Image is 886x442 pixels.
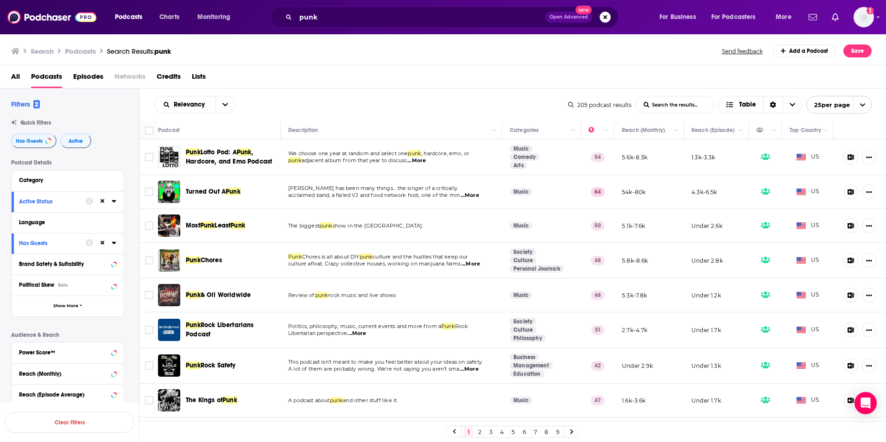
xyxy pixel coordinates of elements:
[653,10,708,25] button: open menu
[591,221,605,230] p: 50
[288,260,461,267] span: culture afloat. Crazy collective houses, working on marijuana farms
[510,257,537,264] a: Culture
[510,162,527,169] a: Arts
[288,150,408,157] span: We choose one year at random and select one
[407,157,426,164] span: ...More
[215,96,235,113] button: open menu
[591,152,605,162] p: 54
[288,359,483,365] span: This podcast isn't meant to make you feel better about your ideas on safety.
[691,153,715,161] p: 1.3k-3.3k
[7,8,96,26] img: Podchaser - Follow, Share and Rate Podcasts
[296,10,545,25] input: Search podcasts, credits, & more...
[158,215,180,237] img: Most Punk Least Punk
[288,366,459,372] span: A lot of them are probably wrong. We're not saying you aren’t sma
[659,11,696,24] span: For Business
[108,10,154,25] button: open menu
[769,10,803,25] button: open menu
[854,7,874,27] span: Logged in as SusanHershberg
[192,69,206,88] a: Lists
[288,192,460,198] span: acclaimed band, a failed VJ and food network host, one of the min
[591,290,605,300] p: 46
[862,184,876,199] button: Show More Button
[805,9,821,25] a: Show notifications dropdown
[19,388,116,400] button: Reach (Episode Average)
[461,192,479,199] span: ...More
[16,139,43,144] span: Has Guests
[19,177,110,183] div: Category
[19,240,80,246] div: Has Guests
[19,371,108,377] div: Reach (Monthly)
[591,396,605,405] p: 47
[591,361,605,370] p: 42
[691,188,717,196] p: 4.3k-6.5k
[489,125,500,136] button: Column Actions
[591,256,605,265] p: 48
[159,11,179,24] span: Charts
[145,396,153,404] span: Toggle select row
[854,7,874,27] button: Show profile menu
[158,146,180,168] img: Punk Lotto Pod: A Punk, Hardcore, and Emo Podcast
[158,389,180,411] img: The Kings of Punk
[19,258,116,270] button: Brand Safety & Suitability
[11,133,57,148] button: Has Guests
[302,157,407,164] span: adjacent album from that year to discuss
[19,349,108,356] div: Power Score™
[215,221,230,229] span: Least
[19,219,110,226] div: Language
[735,125,747,136] button: Column Actions
[553,426,562,437] a: 9
[158,319,180,341] a: Punk Rock Libertarians Podcast
[510,125,538,136] div: Categories
[776,11,791,24] span: More
[145,256,153,265] span: Toggle select row
[519,426,529,437] a: 6
[19,367,116,379] button: Reach (Monthly)
[622,153,648,161] p: 5.6k-8.3k
[11,69,20,88] a: All
[288,157,302,164] span: punk
[58,282,68,288] div: Beta
[186,321,201,329] span: Punk
[186,321,254,338] span: Rock Libertarians Podcast
[854,392,877,414] div: Open Intercom Messenger
[186,291,201,299] span: Punk
[288,185,457,191] span: [PERSON_NAME] has been many things... the singer of a critically
[154,96,235,114] h2: Choose List sort
[302,253,360,260] span: Chores is all about DIY
[862,322,876,337] button: Show More Button
[568,125,579,136] button: Column Actions
[186,396,222,404] span: The Kings of
[5,412,134,433] button: Clear Filters
[510,362,553,369] a: Management
[186,188,226,196] span: Turned Out A
[622,397,646,404] p: 1.6k-3.6k
[797,361,819,370] span: US
[797,221,819,230] span: US
[19,198,80,205] div: Active Status
[862,218,876,233] button: Show More Button
[31,69,62,88] span: Podcasts
[158,354,180,377] a: Punk Rock Safety
[601,125,612,136] button: Column Actions
[186,148,201,156] span: Punk
[186,221,200,229] span: Most
[797,187,819,196] span: US
[591,187,605,196] p: 64
[460,366,479,373] span: ...More
[510,145,532,152] a: Music
[155,101,215,108] button: open menu
[510,248,536,256] a: Society
[73,69,103,88] a: Episodes
[691,125,734,136] div: Reach (Episode)
[328,292,396,298] span: rock music and live shows
[373,253,468,260] span: culture and the hustles that keep our
[174,101,208,108] span: Relevancy
[691,257,723,265] p: Under 2.8k
[19,391,108,398] div: Reach (Episode Average)
[11,332,124,338] p: Audience & Reach
[462,260,480,268] span: ...More
[191,10,242,25] button: open menu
